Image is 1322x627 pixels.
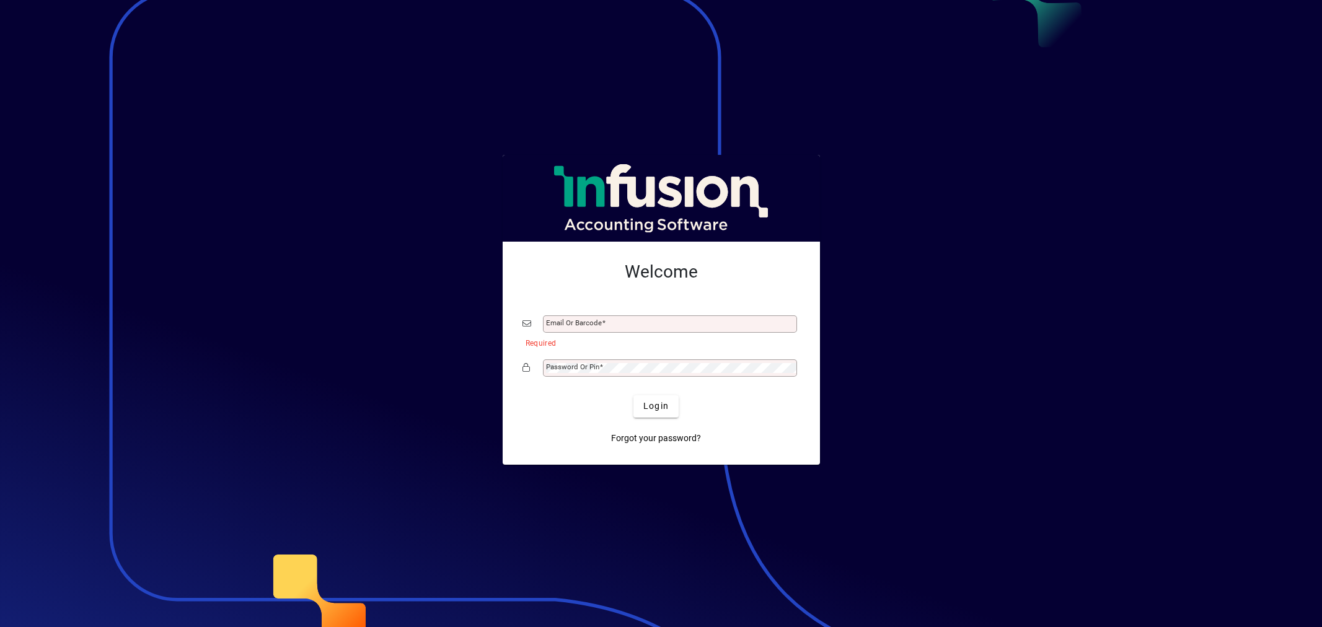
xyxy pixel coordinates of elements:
[546,362,599,371] mat-label: Password or Pin
[546,318,602,327] mat-label: Email or Barcode
[522,261,800,283] h2: Welcome
[633,395,679,418] button: Login
[526,336,790,349] mat-error: Required
[611,432,701,445] span: Forgot your password?
[606,427,706,450] a: Forgot your password?
[643,400,669,413] span: Login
